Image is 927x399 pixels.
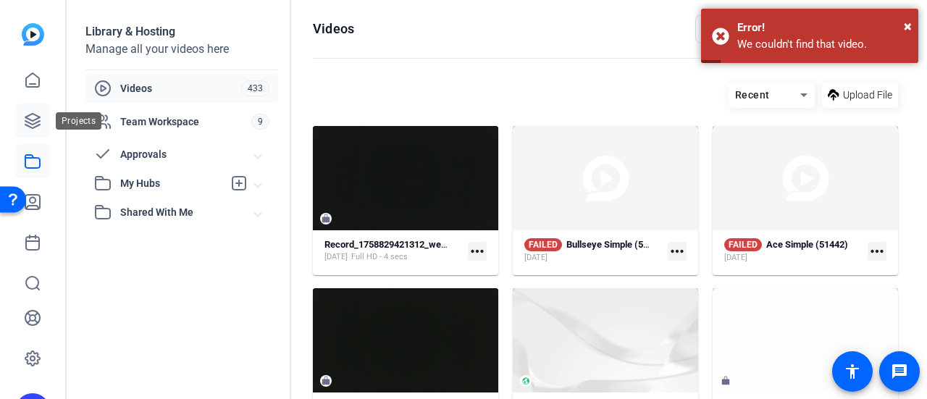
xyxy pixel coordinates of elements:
[524,252,548,264] span: [DATE]
[85,23,278,41] div: Library & Hosting
[324,239,464,250] strong: Record_1758829421312_webcam
[843,88,892,103] span: Upload File
[120,147,255,162] span: Approvals
[351,251,408,263] span: Full HD - 4 secs
[120,176,223,191] span: My Hubs
[120,81,241,96] span: Videos
[324,251,348,263] span: [DATE]
[668,242,687,261] mat-icon: more_horiz
[566,239,667,250] strong: Bullseye Simple (51498)
[844,363,861,380] mat-icon: accessibility
[85,169,278,198] mat-expansion-panel-header: My Hubs
[766,239,848,250] strong: Ace Simple (51442)
[724,238,862,264] a: FAILEDAce Simple (51442)[DATE]
[724,252,747,264] span: [DATE]
[120,114,251,129] span: Team Workspace
[85,198,278,227] mat-expansion-panel-header: Shared With Me
[822,82,898,108] button: Upload File
[468,242,487,261] mat-icon: more_horiz
[891,363,908,380] mat-icon: message
[313,20,354,38] h1: Videos
[22,23,44,46] img: blue-gradient.svg
[737,36,907,53] div: We couldn't find that video.
[324,239,462,263] a: Record_1758829421312_webcam[DATE]Full HD - 4 secs
[56,112,101,130] div: Projects
[85,41,278,58] div: Manage all your videos here
[735,89,770,101] span: Recent
[524,238,662,264] a: FAILEDBullseye Simple (51498)[DATE]
[724,238,762,251] span: FAILED
[241,80,269,96] span: 433
[904,17,912,35] span: ×
[904,15,912,37] button: Close
[737,20,907,36] div: Error!
[868,242,886,261] mat-icon: more_horiz
[120,205,255,220] span: Shared With Me
[85,140,278,169] mat-expansion-panel-header: Approvals
[524,238,562,251] span: FAILED
[251,114,269,130] span: 9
